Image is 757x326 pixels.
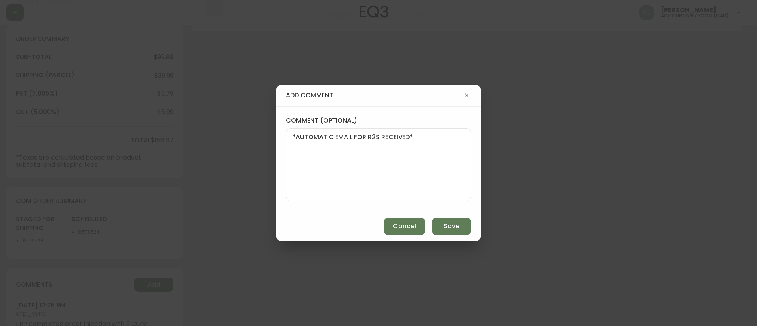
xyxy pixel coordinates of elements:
[384,218,425,235] button: Cancel
[432,218,471,235] button: Save
[286,116,471,125] label: comment (optional)
[293,133,464,196] textarea: *AUTOMATIC EMAIL FOR R2S RECEIVED*
[393,222,416,231] span: Cancel
[286,91,462,100] h4: add comment
[444,222,459,231] span: Save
